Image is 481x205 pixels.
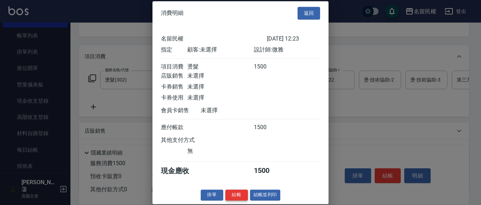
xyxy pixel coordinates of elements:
div: 現金應收 [161,166,201,176]
div: 卡券銷售 [161,83,187,91]
div: 設計師: 微雅 [254,46,320,54]
span: 消費明細 [161,10,183,17]
div: [DATE] 12:23 [267,35,320,43]
button: 結帳 [225,189,248,200]
div: 未選擇 [187,94,254,102]
div: 項目消費 [161,63,187,71]
div: 1500 [254,124,280,131]
div: 1500 [254,166,280,176]
div: 卡券使用 [161,94,187,102]
div: 未選擇 [187,83,254,91]
div: 燙髮 [187,63,254,71]
button: 結帳並列印 [250,189,281,200]
div: 店販銷售 [161,72,187,80]
div: 未選擇 [201,107,267,114]
div: 應付帳款 [161,124,187,131]
div: 會員卡銷售 [161,107,201,114]
div: 無 [187,147,254,155]
div: 其他支付方式 [161,137,214,144]
div: 未選擇 [187,72,254,80]
div: 指定 [161,46,187,54]
div: 名留民權 [161,35,267,43]
div: 1500 [254,63,280,71]
button: 返回 [298,7,320,20]
button: 掛單 [201,189,223,200]
div: 顧客: 未選擇 [187,46,254,54]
